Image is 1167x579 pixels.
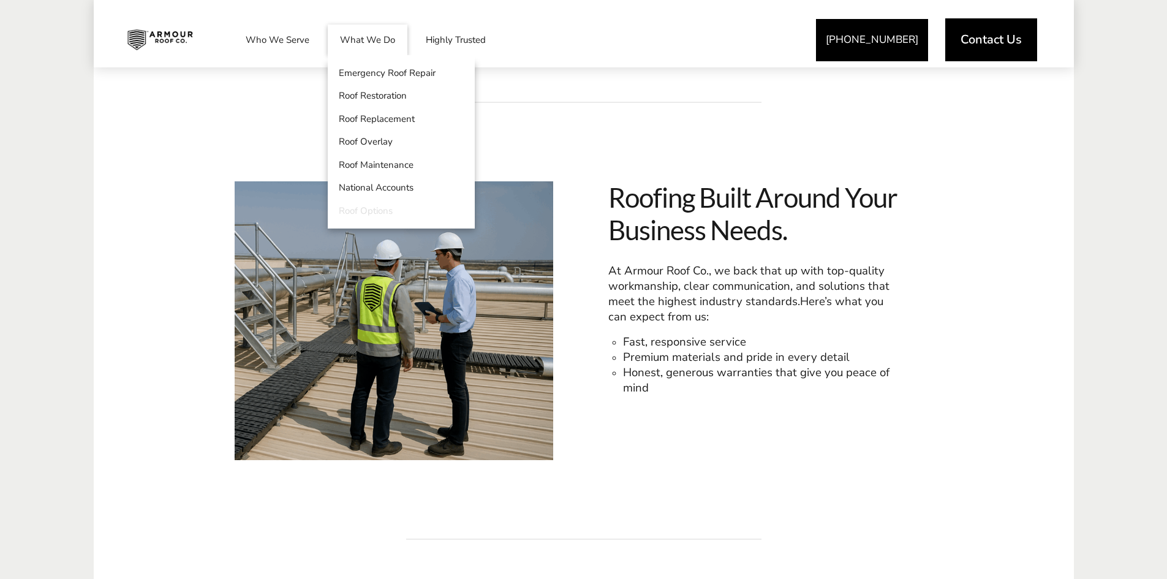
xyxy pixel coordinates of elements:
a: Emergency Roof Repair [328,61,475,85]
span: Premium materials and pride in every detail [623,349,850,365]
span: Fast, responsive service [623,334,746,350]
span: Roofing Built Around Your Business Needs. [608,181,939,246]
a: Roof Overlay [328,131,475,154]
a: Roof Restoration [328,85,475,108]
img: Industrial and Commercial Roofing Company | Armour Roof Co. [118,25,202,55]
span: Contact Us [961,34,1022,46]
a: Who We Serve [233,25,322,55]
span: Honest, generous warranties that give you peace of mind [623,365,889,396]
a: Roof Replacement [328,107,475,131]
span: Here’s what you can expect from us: [608,293,883,325]
a: What We Do [328,25,407,55]
a: Roof Options [328,199,475,222]
span: At Armour Roof Co., we back that up with top-quality workmanship, clear communication, and soluti... [608,263,889,309]
a: Roof Maintenance [328,153,475,176]
a: Highly Trusted [414,25,498,55]
a: National Accounts [328,176,475,200]
a: [PHONE_NUMBER] [816,19,928,61]
a: Contact Us [945,18,1037,61]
